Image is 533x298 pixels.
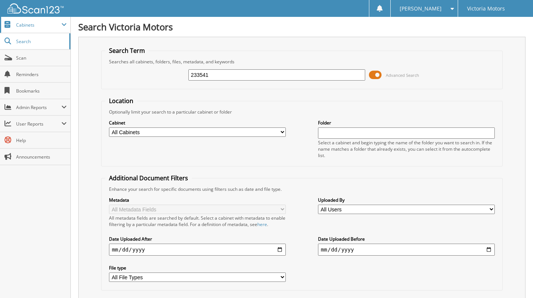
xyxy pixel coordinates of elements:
legend: Additional Document Filters [105,174,192,182]
div: All metadata fields are searched by default. Select a cabinet with metadata to enable filtering b... [109,215,286,228]
div: Select a cabinet and begin typing the name of the folder you want to search in. If the name match... [318,139,495,159]
span: User Reports [16,121,61,127]
label: File type [109,265,286,271]
label: Folder [318,120,495,126]
label: Uploaded By [318,197,495,203]
input: end [318,244,495,256]
span: Admin Reports [16,104,61,111]
span: Help [16,137,67,144]
div: Optionally limit your search to a particular cabinet or folder [105,109,499,115]
img: scan123-logo-white.svg [7,3,64,13]
label: Date Uploaded Before [318,236,495,242]
label: Cabinet [109,120,286,126]
legend: Location [105,97,137,105]
legend: Search Term [105,46,149,55]
input: start [109,244,286,256]
iframe: Chat Widget [496,262,533,298]
a: here [257,221,267,228]
div: Searches all cabinets, folders, files, metadata, and keywords [105,58,499,65]
span: [PERSON_NAME] [400,6,442,11]
span: Reminders [16,71,67,78]
div: Enhance your search for specific documents using filters such as date and file type. [105,186,499,192]
label: Metadata [109,197,286,203]
label: Date Uploaded After [109,236,286,242]
span: Advanced Search [386,72,419,78]
span: Search [16,38,66,45]
span: Scan [16,55,67,61]
span: Cabinets [16,22,61,28]
h1: Search Victoria Motors [78,21,526,33]
span: Victoria Motors [467,6,505,11]
span: Bookmarks [16,88,67,94]
span: Announcements [16,154,67,160]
